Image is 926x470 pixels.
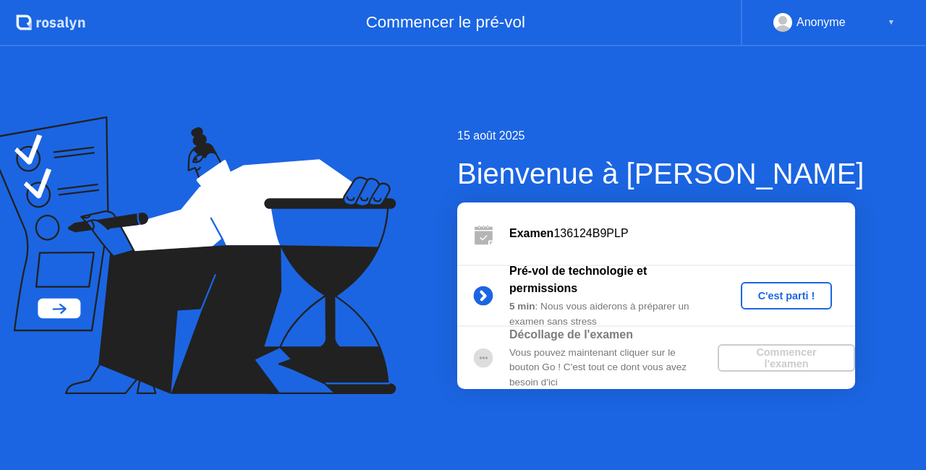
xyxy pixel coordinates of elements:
[509,299,718,329] div: : Nous vous aiderons à préparer un examen sans stress
[797,13,846,32] div: Anonyme
[723,346,849,369] div: Commencer l'examen
[509,346,718,390] div: Vous pouvez maintenant cliquer sur le bouton Go ! C'est tout ce dont vous avez besoin d'ici
[509,227,553,239] b: Examen
[457,127,864,145] div: 15 août 2025
[509,225,855,242] div: 136124B9PLP
[509,328,633,341] b: Décollage de l'examen
[718,344,855,372] button: Commencer l'examen
[509,301,535,312] b: 5 min
[509,265,647,294] b: Pré-vol de technologie et permissions
[457,152,864,195] div: Bienvenue à [PERSON_NAME]
[747,290,827,302] div: C'est parti !
[888,13,895,32] div: ▼
[741,282,833,309] button: C'est parti !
